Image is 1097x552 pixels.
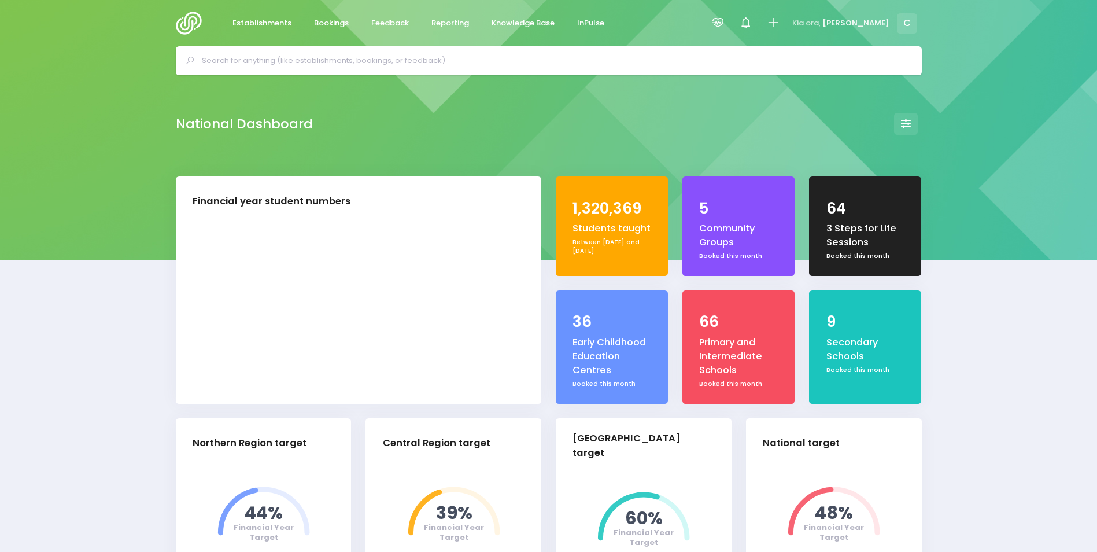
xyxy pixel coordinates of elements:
span: Feedback [371,17,409,29]
a: Feedback [362,12,419,35]
div: Booked this month [699,252,778,261]
div: 9 [826,311,905,333]
div: Secondary Schools [826,336,905,364]
div: 64 [826,197,905,220]
span: C [897,13,917,34]
div: Booked this month [572,380,651,389]
div: Booked this month [826,366,905,375]
div: Students taught [572,222,651,235]
div: Central Region target [383,436,490,451]
span: [PERSON_NAME] [822,17,889,29]
div: Booked this month [699,380,778,389]
span: Kia ora, [792,17,821,29]
a: InPulse [568,12,614,35]
div: 1,320,369 [572,197,651,220]
div: [GEOGRAPHIC_DATA] target [572,432,705,461]
img: Logo [176,12,209,35]
div: Northern Region target [193,436,306,451]
div: Between [DATE] and [DATE] [572,238,651,256]
span: Knowledge Base [492,17,555,29]
div: Booked this month [826,252,905,261]
span: Bookings [314,17,349,29]
div: 66 [699,311,778,333]
a: Knowledge Base [482,12,564,35]
a: Reporting [422,12,479,35]
div: Financial year student numbers [193,194,350,209]
a: Establishments [223,12,301,35]
a: Bookings [305,12,359,35]
div: 3 Steps for Life Sessions [826,222,905,250]
div: Primary and Intermediate Schools [699,336,778,378]
h2: National Dashboard [176,116,313,132]
span: Reporting [431,17,469,29]
span: InPulse [577,17,604,29]
input: Search for anything (like establishments, bookings, or feedback) [202,52,906,69]
div: National target [763,436,840,451]
div: Community Groups [699,222,778,250]
div: 5 [699,197,778,220]
div: 36 [572,311,651,333]
span: Establishments [232,17,291,29]
div: Early Childhood Education Centres [572,336,651,378]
